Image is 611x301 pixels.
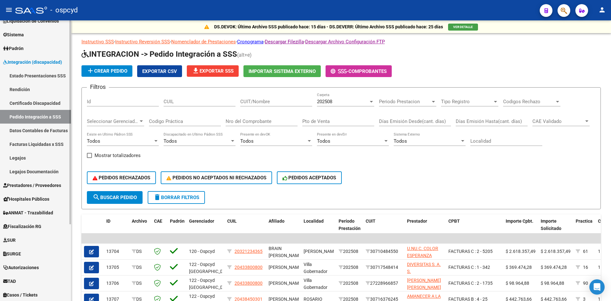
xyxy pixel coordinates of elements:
[192,68,234,74] span: Exportar SSS
[317,99,332,104] span: 202508
[366,248,402,255] div: 30710484550
[5,6,13,14] mat-icon: menu
[235,265,263,270] span: 20433800800
[366,264,402,271] div: 30717548414
[192,67,200,75] mat-icon: file_download
[129,214,151,242] datatable-header-cell: Archivo
[583,249,588,254] span: 61
[407,262,441,274] span: DIVERSITAS S. A. S.
[164,138,177,144] span: Todos
[277,171,342,184] button: PEDIDOS ACEPTADOS
[506,265,532,270] span: $ 369.474,28
[407,246,438,266] span: U.NU.C. COLOR ESPERANZA S.R.L.
[446,214,503,242] datatable-header-cell: CPBT
[331,68,348,74] span: -
[598,249,600,254] span: 1
[3,45,24,52] span: Padrón
[115,39,170,45] a: Instructivo Reversión SSS
[576,219,593,224] span: Practica
[153,193,161,201] mat-icon: delete
[142,68,177,74] span: Exportar CSV
[132,219,147,224] span: Archivo
[366,280,402,287] div: 27228966857
[583,281,588,286] span: 90
[186,214,225,242] datatable-header-cell: Gerenciador
[538,214,573,242] datatable-header-cell: Importe Solicitado
[132,248,149,255] div: DS
[269,219,284,224] span: Afiliado
[87,118,138,124] span: Seleccionar Gerenciador
[404,214,446,242] datatable-header-cell: Prestador
[225,214,266,242] datatable-header-cell: CUIL
[132,264,149,271] div: DS
[363,214,404,242] datatable-header-cell: CUIT
[269,246,304,258] span: BRAIN [PERSON_NAME],
[161,171,272,184] button: PEDIDOS NO ACEPTADOS NI RECHAZADOS
[3,291,38,298] span: Casos / Tickets
[541,281,564,286] span: $ 98.964,88
[3,182,61,189] span: Prestadores / Proveedores
[235,281,263,286] span: 20433800800
[3,209,53,216] span: ANMAT - Trazabilidad
[249,68,316,74] span: Importar Sistema Externo
[339,264,361,271] div: 202508
[541,265,567,270] span: $ 369.474,28
[170,219,185,224] span: Padrón
[87,67,94,75] mat-icon: add
[339,280,361,287] div: 202508
[237,39,263,45] a: Cronograma
[81,50,237,59] span: INTEGRACION -> Pedido Integración a SSS
[441,99,493,104] span: Tipo Registro
[189,278,232,290] span: 122 - Ospcyd [GEOGRAPHIC_DATA]
[269,265,304,270] span: [PERSON_NAME],
[171,39,236,45] a: Nomenclador de Prestaciones
[87,171,156,184] button: PEDIDOS RECHAZADOS
[154,219,162,224] span: CAE
[240,138,254,144] span: Todos
[283,175,336,181] span: PEDIDOS ACEPTADOS
[448,264,501,271] div: FACTURAS C : 1 - 342
[166,175,266,181] span: PEDIDOS NO ACEPTADOS NI RECHAZADOS
[532,118,584,124] span: CAE Validado
[453,25,473,29] span: VER DETALLE
[305,39,385,45] a: Descargar Archivo Configuración FTP
[407,278,441,290] span: [PERSON_NAME] [PERSON_NAME]
[3,250,21,257] span: SURGE
[3,59,62,66] span: Integración (discapacidad)
[187,65,239,77] button: Exportar SSS
[266,214,301,242] datatable-header-cell: Afiliado
[339,248,361,255] div: 202508
[304,249,338,254] span: [PERSON_NAME]
[265,39,304,45] a: Descargar Filezilla
[93,193,100,201] mat-icon: search
[394,138,407,144] span: Todos
[448,280,501,287] div: FACTURAS C : 2 - 1735
[3,237,16,244] span: SUR
[583,265,588,270] span: 16
[132,280,149,287] div: DS
[506,219,533,224] span: Importe Cpbt.
[379,99,431,104] span: Periodo Prestacion
[95,152,141,159] span: Mostrar totalizadores
[87,82,109,91] h3: Filtros
[448,24,478,31] button: VER DETALLE
[237,52,252,58] span: (alt+e)
[214,23,443,30] p: DS.DEVOK: Último Archivo SSS publicado hace: 15 días - DS.DEVERR: Último Archivo SSS publicado ha...
[106,248,127,255] div: 13704
[104,214,129,242] datatable-header-cell: ID
[3,31,24,38] span: Sistema
[317,138,330,144] span: Todos
[227,219,237,224] span: CUIL
[598,265,600,270] span: 1
[93,195,137,200] span: Buscar Pedido
[189,219,214,224] span: Gerenciador
[503,99,555,104] span: Codigos Rechazo
[339,219,361,231] span: Período Prestación
[87,138,100,144] span: Todos
[326,65,392,77] button: -Comprobantes
[448,219,460,224] span: CPBT
[348,68,387,74] span: Comprobantes
[541,249,571,254] span: $ 2.618.357,49
[589,279,605,295] div: Open Intercom Messenger
[81,39,114,45] a: Instructivo SSS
